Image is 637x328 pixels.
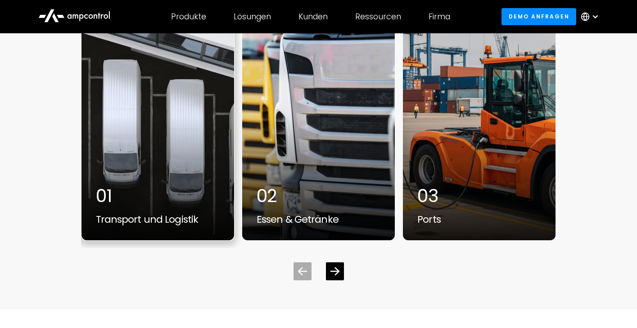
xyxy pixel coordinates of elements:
div: 03 [417,185,541,207]
a: electric vehicle fleet - Ampcontrol smart charging01Transport und Logistik [81,15,235,241]
div: Previous slide [294,262,312,280]
div: 2 / 7 [242,15,395,241]
a: eletric terminal tractor at port03Ports [402,15,556,241]
div: 1 / 7 [81,15,235,241]
div: Kunden [298,12,328,22]
a: 02Essen & Getränke [242,15,395,241]
div: Transport und Logistik [96,214,220,225]
div: Ports [417,214,541,225]
div: Firma [429,12,450,22]
div: Ressourcen [355,12,401,22]
div: 01 [96,185,220,207]
div: 3 / 7 [402,15,556,241]
a: Demo anfragen [501,8,576,25]
div: 02 [257,185,380,207]
div: Lösungen [234,12,271,22]
div: Produkte [171,12,206,22]
div: Next slide [326,262,344,280]
div: Essen & Getränke [257,214,380,225]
